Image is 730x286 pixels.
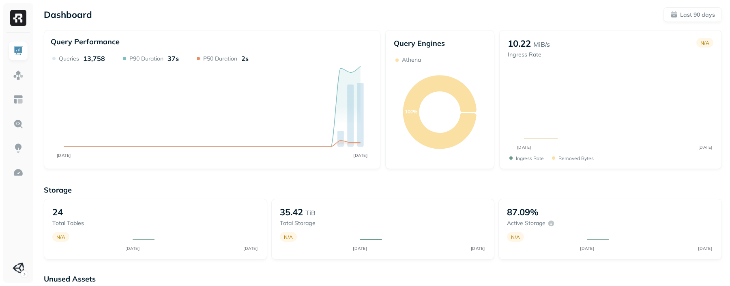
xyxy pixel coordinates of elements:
[126,246,140,251] tspan: [DATE]
[663,7,722,22] button: Last 90 days
[13,262,24,274] img: Unity
[284,234,293,240] p: N/A
[305,208,316,218] p: TiB
[353,246,367,251] tspan: [DATE]
[13,70,24,80] img: Assets
[353,153,367,158] tspan: [DATE]
[698,145,712,150] tspan: [DATE]
[471,246,485,251] tspan: [DATE]
[13,94,24,105] img: Asset Explorer
[57,153,71,158] tspan: [DATE]
[394,39,486,48] p: Query Engines
[10,10,26,26] img: Ryft
[280,219,352,227] p: Total storage
[700,40,709,46] p: N/A
[580,246,595,251] tspan: [DATE]
[533,39,550,49] p: MiB/s
[59,55,79,63] p: Queries
[511,234,520,240] p: N/A
[507,219,545,227] p: Active storage
[13,119,24,129] img: Query Explorer
[13,143,24,154] img: Insights
[51,37,120,46] p: Query Performance
[56,234,65,240] p: N/A
[243,246,258,251] tspan: [DATE]
[517,145,531,150] tspan: [DATE]
[44,274,722,284] p: Unused Assets
[203,55,237,63] p: P50 Duration
[516,155,544,161] p: Ingress Rate
[167,54,179,63] p: 37s
[13,167,24,178] img: Optimization
[44,9,92,20] p: Dashboard
[698,246,713,251] tspan: [DATE]
[241,54,249,63] p: 2s
[402,56,421,64] p: Athena
[52,206,63,218] p: 24
[44,185,722,195] p: Storage
[13,45,24,56] img: Dashboard
[508,51,550,58] p: Ingress Rate
[508,38,531,49] p: 10.22
[280,206,303,218] p: 35.42
[83,54,105,63] p: 13,758
[52,219,125,227] p: Total tables
[129,55,163,63] p: P90 Duration
[558,155,594,161] p: Removed bytes
[680,11,715,19] p: Last 90 days
[507,206,539,218] p: 87.09%
[405,108,418,115] text: 100%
